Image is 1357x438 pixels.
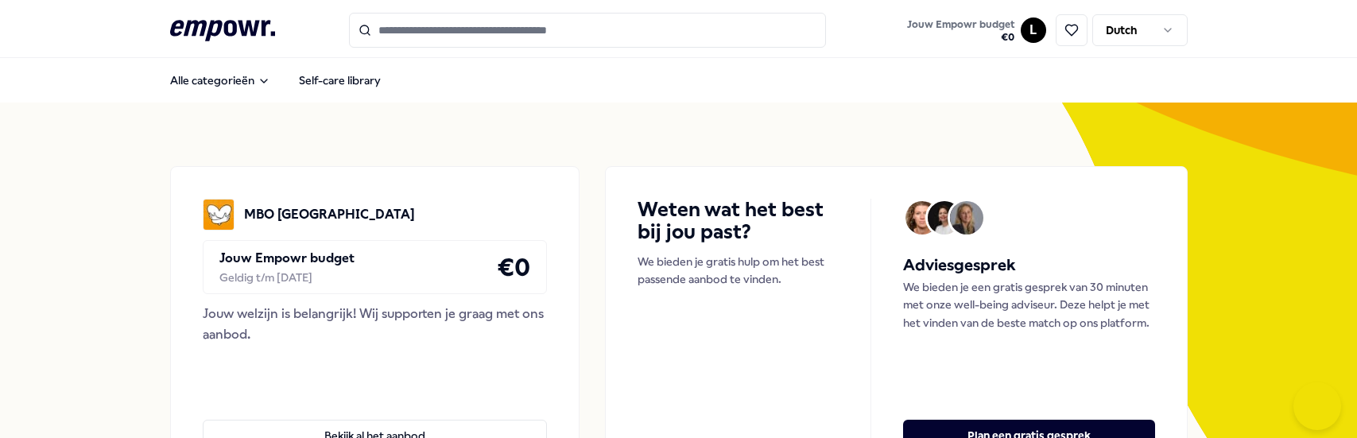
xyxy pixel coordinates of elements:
iframe: Help Scout Beacon - Open [1293,382,1341,430]
p: We bieden je gratis hulp om het best passende aanbod te vinden. [638,253,839,289]
nav: Main [157,64,394,96]
h4: Weten wat het best bij jou past? [638,199,839,243]
h5: Adviesgesprek [903,253,1154,278]
a: Jouw Empowr budget€0 [901,14,1021,47]
input: Search for products, categories or subcategories [349,13,826,48]
img: Avatar [950,201,983,235]
span: Jouw Empowr budget [907,18,1014,31]
div: Geldig t/m [DATE] [219,269,355,286]
button: Alle categorieën [157,64,283,96]
button: Jouw Empowr budget€0 [904,15,1018,47]
p: Jouw Empowr budget [219,248,355,269]
a: Self-care library [286,64,394,96]
img: Avatar [928,201,961,235]
p: MBO [GEOGRAPHIC_DATA] [244,204,415,225]
button: L [1021,17,1046,43]
img: Avatar [905,201,939,235]
p: We bieden je een gratis gesprek van 30 minuten met onze well-being adviseur. Deze helpt je met he... [903,278,1154,331]
h4: € 0 [497,247,530,287]
span: € 0 [907,31,1014,44]
div: Jouw welzijn is belangrijk! Wij supporten je graag met ons aanbod. [203,304,548,344]
img: MBO Amersfoort [203,199,235,231]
